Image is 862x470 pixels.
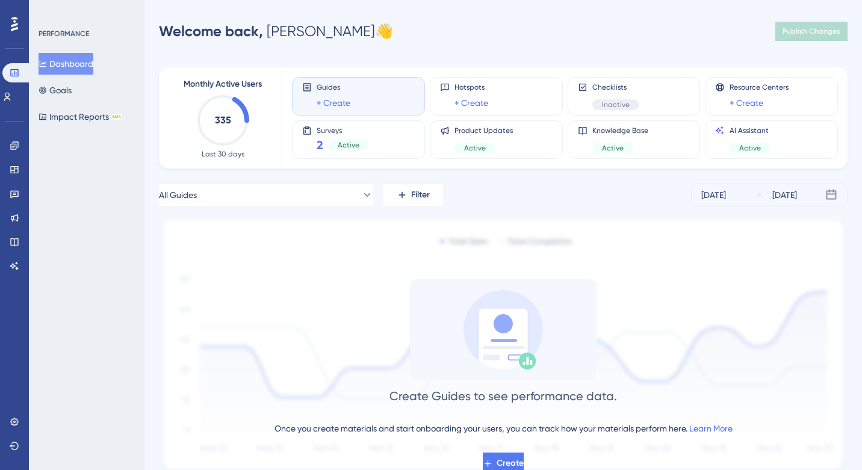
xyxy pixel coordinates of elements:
[317,137,323,153] span: 2
[317,126,369,134] span: Surveys
[730,96,763,110] a: + Create
[411,188,430,202] span: Filter
[464,143,486,153] span: Active
[184,77,262,91] span: Monthly Active Users
[111,114,122,120] div: BETA
[39,106,122,128] button: Impact ReportsBETA
[454,96,488,110] a: + Create
[772,188,797,202] div: [DATE]
[739,143,761,153] span: Active
[454,82,488,92] span: Hotspots
[775,22,848,41] button: Publish Changes
[338,140,359,150] span: Active
[454,126,513,135] span: Product Updates
[730,82,789,92] span: Resource Centers
[602,143,624,153] span: Active
[159,22,263,40] span: Welcome back,
[592,82,639,92] span: Checklists
[215,114,231,126] text: 335
[317,96,350,110] a: + Create
[39,29,89,39] div: PERFORMANCE
[317,82,350,92] span: Guides
[783,26,840,36] span: Publish Changes
[389,388,617,404] div: Create Guides to see performance data.
[159,188,197,202] span: All Guides
[730,126,771,135] span: AI Assistant
[689,424,733,433] a: Learn More
[383,183,443,207] button: Filter
[701,188,726,202] div: [DATE]
[274,421,733,436] div: Once you create materials and start onboarding your users, you can track how your materials perfo...
[202,149,244,159] span: Last 30 days
[159,183,373,207] button: All Guides
[159,22,393,41] div: [PERSON_NAME] 👋
[602,100,630,110] span: Inactive
[39,53,93,75] button: Dashboard
[39,79,72,101] button: Goals
[592,126,648,135] span: Knowledge Base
